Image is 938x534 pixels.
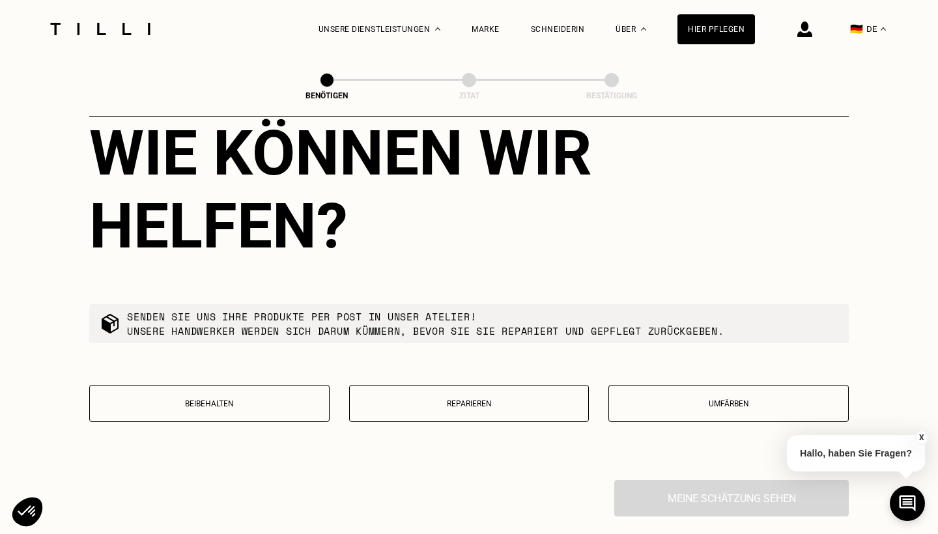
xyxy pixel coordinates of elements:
div: Wie können wir helfen? [89,117,849,262]
button: Reparieren [349,385,590,422]
img: Anmelde-Icon [797,21,812,37]
button: X [915,430,928,445]
span: 🇩🇪 [850,23,863,35]
img: Tilli Schneiderdienst Logo [46,23,155,35]
div: Bestätigung [547,91,677,100]
div: Zitat [404,91,534,100]
a: Hier pflegen [677,14,755,44]
img: Dropdown-Menü Über [641,27,646,31]
img: commande colis [100,313,121,334]
p: Umfärben [616,399,842,408]
p: Senden Sie uns Ihre Produkte per Post in unser Atelier! Unsere Handwerker werden sich darum kümme... [127,309,724,338]
a: Marke [472,25,500,34]
button: Beibehalten [89,385,330,422]
p: Hallo, haben Sie Fragen? [787,435,925,471]
a: Schneiderin [531,25,585,34]
div: Benötigen [262,91,392,100]
img: Dropdown-Menü [435,27,440,31]
img: menu déroulant [881,27,886,31]
p: Reparieren [356,399,582,408]
button: Umfärben [608,385,849,422]
p: Beibehalten [96,399,322,408]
